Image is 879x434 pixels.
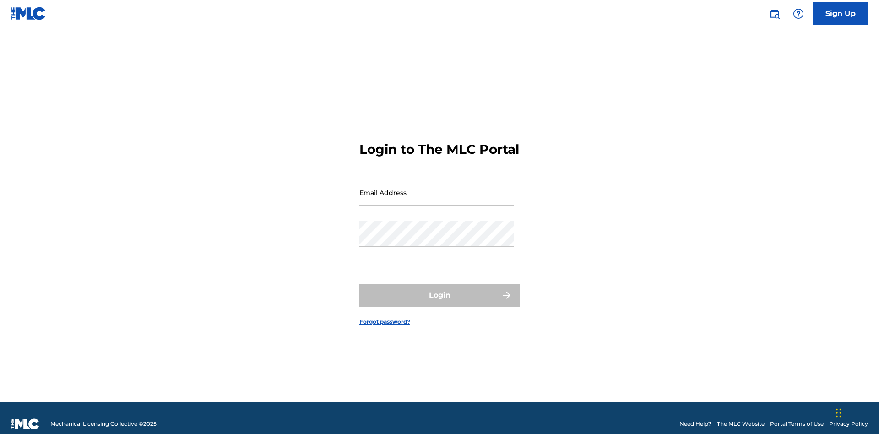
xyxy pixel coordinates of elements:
img: help [793,8,804,19]
img: logo [11,418,39,429]
a: The MLC Website [717,420,765,428]
a: Portal Terms of Use [770,420,824,428]
img: MLC Logo [11,7,46,20]
div: Help [789,5,808,23]
a: Public Search [765,5,784,23]
span: Mechanical Licensing Collective © 2025 [50,420,157,428]
a: Privacy Policy [829,420,868,428]
a: Forgot password? [359,318,410,326]
iframe: Chat Widget [833,390,879,434]
a: Sign Up [813,2,868,25]
img: search [769,8,780,19]
div: Drag [836,399,841,427]
a: Need Help? [679,420,711,428]
h3: Login to The MLC Portal [359,141,519,157]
